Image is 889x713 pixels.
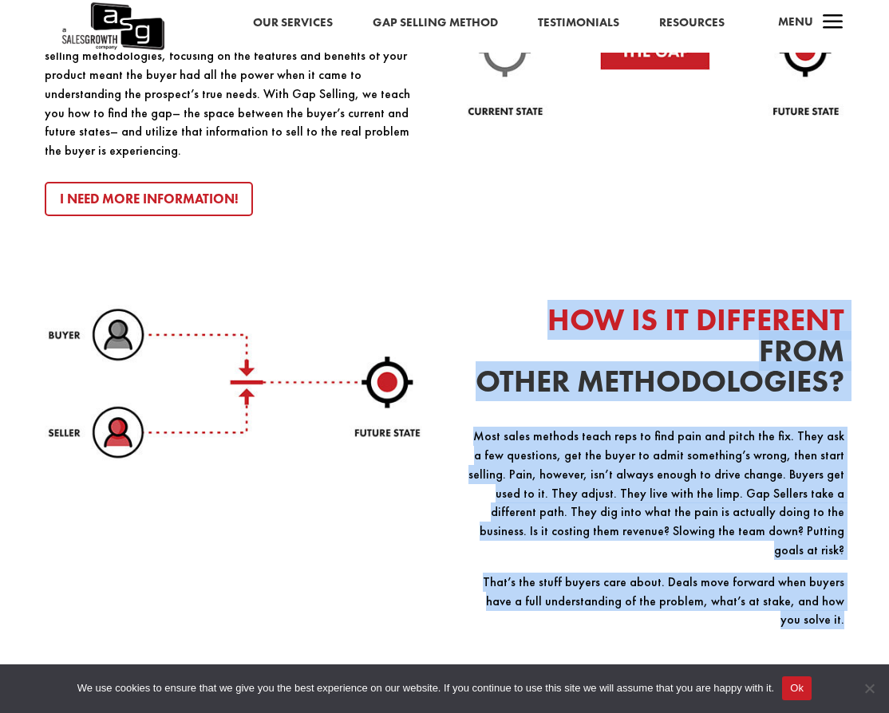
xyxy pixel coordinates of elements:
span: We use cookies to ensure that we give you the best experience on our website. If you continue to ... [77,680,774,696]
span: a [817,7,849,39]
a: Our Services [253,13,333,33]
span: No [861,680,877,696]
p: Most sales methods teach reps to find pain and pitch the fix. They ask a few questions, get the b... [467,427,845,573]
a: Gap Selling Method [373,13,498,33]
span: HOW IS IT DIFFERENT [547,300,844,340]
h2: FROM OTHER METHODOLOGIES? [467,305,845,404]
a: Resources [659,13,725,33]
button: Ok [782,676,812,700]
p: ​ [467,642,845,661]
img: future-state [45,305,423,462]
a: I Need More Information! [45,182,254,216]
p: The Gap Selling Methodology is a sales technique that shifts the focus of the sale from your prod... [45,9,423,160]
span: Menu [778,14,813,30]
p: That’s the stuff buyers care about. Deals move forward when buyers have a full understanding of t... [467,573,845,642]
a: Testimonials [538,13,619,33]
